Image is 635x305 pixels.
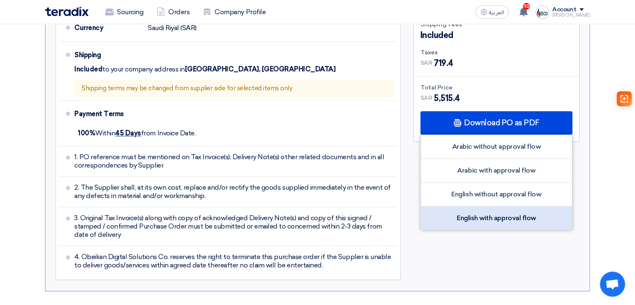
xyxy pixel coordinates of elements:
[420,83,572,92] div: Total Price
[148,20,197,36] div: Saudi Riyal (SAR)
[74,80,394,97] div: Shipping terms may be changed from supplier side for selected items only
[434,57,453,69] span: 719.4
[74,253,394,269] span: 4. Obeikan Digital Solutions Co. reserves the right to terminate this purchase order if the Suppl...
[99,3,150,21] a: Sourcing
[102,65,185,74] span: to your company address in
[552,13,590,18] div: [PERSON_NAME]
[420,94,433,102] span: SAR
[421,206,572,230] div: English with approval flow
[421,159,572,183] div: Arabic with approval flow
[78,129,95,137] strong: 100%
[464,119,539,127] span: Download PO as PDF
[420,20,572,29] div: Shipping Fees
[476,5,509,19] button: العربية
[552,6,576,13] div: Account
[420,29,453,41] span: Included
[600,272,625,297] div: Open chat
[74,153,394,170] span: 1. PO reference must be mentioned on Tax Invoice(s), Delivery Note(s) other related documents and...
[74,18,141,38] div: Currency
[489,10,504,15] span: العربية
[420,58,433,67] span: SAR
[45,7,89,16] img: Teradix logo
[523,3,530,10] span: 10
[74,65,102,74] span: Included
[421,183,572,206] div: English without approval flow
[434,92,460,104] span: 5,515.4
[421,135,572,159] div: Arabic without approval flow
[196,3,272,21] a: Company Profile
[420,48,572,57] div: Taxes
[74,45,141,65] div: Shipping
[74,104,387,124] div: Payment Terms
[115,129,141,137] u: 45 Days
[185,65,336,74] span: [GEOGRAPHIC_DATA], [GEOGRAPHIC_DATA]
[536,5,549,19] img: Screenshot___1725307363992.png
[74,183,394,200] span: 2. The Supplier shall, at its own cost, replace and/or rectify the goods supplied immediately in ...
[74,214,394,239] span: 3. Original Tax Invoice(s) along with copy of acknowledged Delivery Note(s) and copy of this sign...
[150,3,196,21] a: Orders
[78,129,195,137] span: Within from Invoice Date.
